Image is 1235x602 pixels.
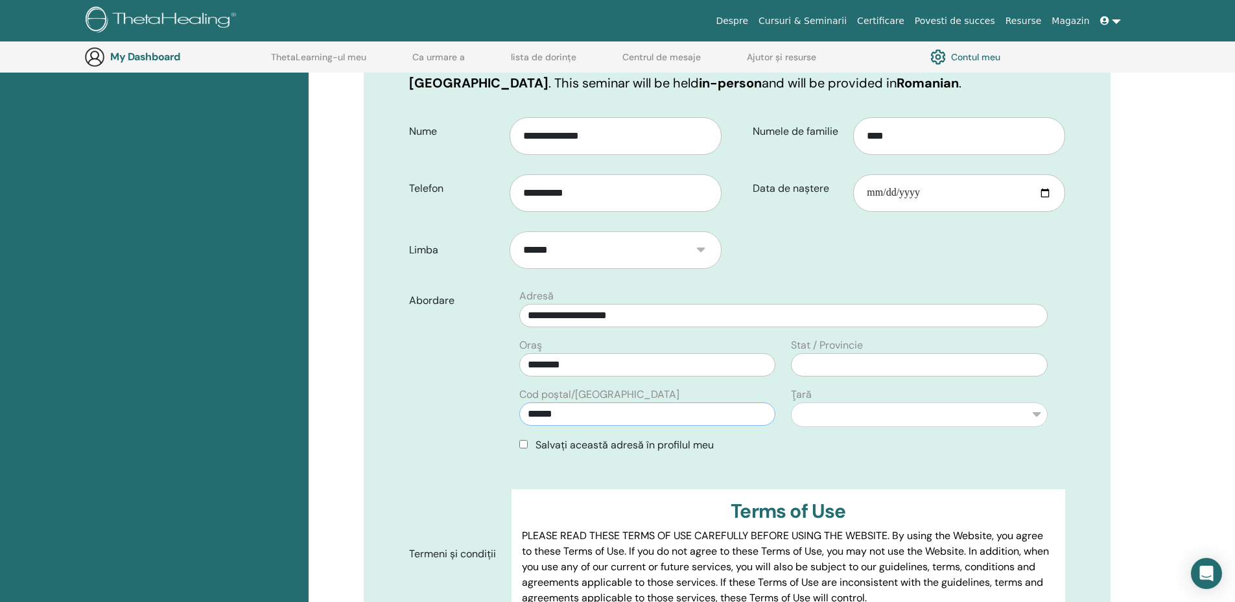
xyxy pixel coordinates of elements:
label: Cod poștal/[GEOGRAPHIC_DATA] [519,387,679,402]
b: [GEOGRAPHIC_DATA], [GEOGRAPHIC_DATA] [409,55,947,91]
label: Oraş [519,338,542,353]
label: Numele de familie [743,119,854,144]
label: Limba [399,238,510,262]
b: Romanian [897,75,959,91]
label: Termeni și condiții [399,542,512,566]
div: Open Intercom Messenger [1191,558,1222,589]
a: Centrul de mesaje [622,52,701,73]
label: Data de naștere [743,176,854,201]
a: Ca urmare a [412,52,465,73]
a: Ajutor și resurse [747,52,816,73]
a: Despre [711,9,753,33]
h3: My Dashboard [110,51,240,63]
a: ThetaLearning-ul meu [271,52,366,73]
span: Salvați această adresă în profilul meu [535,438,714,452]
a: Cursuri & Seminarii [753,9,852,33]
a: lista de dorințe [511,52,576,73]
label: Ţară [791,387,812,402]
a: Contul meu [930,46,1000,68]
a: Magazin [1046,9,1094,33]
label: Nume [399,119,510,144]
label: Abordare [399,288,512,313]
a: Certificare [852,9,910,33]
a: Povesti de succes [910,9,1000,33]
img: generic-user-icon.jpg [84,47,105,67]
label: Stat / Provincie [791,338,863,353]
img: logo.png [86,6,241,36]
img: cog.svg [930,46,946,68]
label: Telefon [399,176,510,201]
p: You are registering for on in . This seminar will be held and will be provided in . [409,54,1065,93]
h3: Terms of Use [522,500,1054,523]
b: in-person [699,75,762,91]
label: Adresă [519,288,554,304]
a: Resurse [1000,9,1047,33]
